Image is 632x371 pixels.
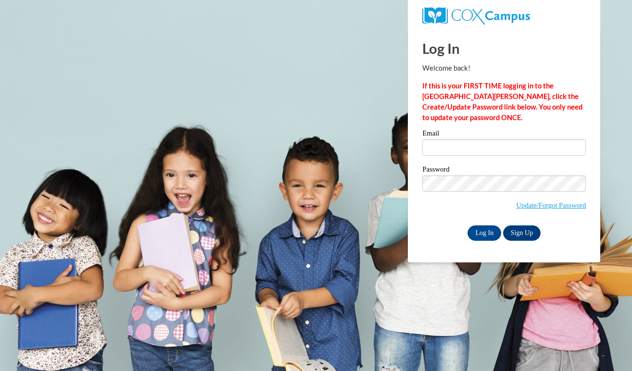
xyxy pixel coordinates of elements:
input: Log In [468,225,501,241]
img: COX Campus [422,7,530,25]
h1: Log In [422,38,586,58]
p: Welcome back! [422,63,586,74]
a: COX Campus [422,11,530,19]
a: Update/Forgot Password [516,201,586,209]
label: Email [422,130,586,139]
label: Password [422,166,586,175]
a: Sign Up [503,225,541,241]
strong: If this is your FIRST TIME logging in to the [GEOGRAPHIC_DATA][PERSON_NAME], click the Create/Upd... [422,82,582,122]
